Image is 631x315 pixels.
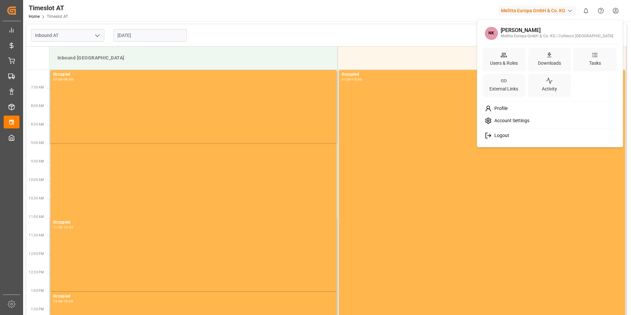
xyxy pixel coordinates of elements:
[489,58,519,68] div: Users & Roles
[485,27,498,40] span: NK
[492,133,509,139] span: Logout
[501,27,613,33] div: [PERSON_NAME]
[501,33,613,39] div: Melitta Europa GmbH & Co. KG | Cofresco [GEOGRAPHIC_DATA]
[488,84,519,94] div: External Links
[492,118,529,124] span: Account Settings
[541,84,558,94] div: Activity
[537,58,562,68] div: Downloads
[492,106,508,112] span: Profile
[588,58,602,68] div: Tasks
